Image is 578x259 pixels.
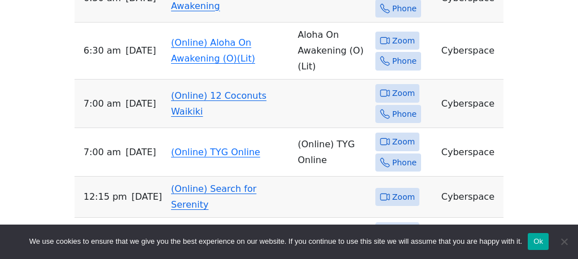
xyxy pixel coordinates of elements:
[293,23,370,80] td: Aloha On Awakening (O) (Lit)
[437,23,503,80] td: Cyberspace
[84,96,121,112] span: 7:00 AM
[132,189,162,205] span: [DATE]
[392,107,417,121] span: Phone
[558,236,570,247] span: No
[84,144,121,160] span: 7:00 AM
[392,135,415,149] span: Zoom
[171,183,256,210] a: (Online) Search for Serenity
[84,189,127,205] span: 12:15 PM
[171,37,255,64] a: (Online) Aloha On Awakening (O)(Lit)
[392,54,417,68] span: Phone
[392,2,417,16] span: Phone
[171,147,260,157] a: (Online) TYG Online
[293,128,370,177] td: (Online) TYG Online
[392,156,417,170] span: Phone
[29,236,522,247] span: We use cookies to ensure that we give you the best experience on our website. If you continue to ...
[84,43,121,59] span: 6:30 AM
[125,144,156,160] span: [DATE]
[171,90,266,117] a: (Online) 12 Coconuts Waikiki
[392,190,415,204] span: Zoom
[437,80,503,128] td: Cyberspace
[392,34,415,48] span: Zoom
[528,233,549,250] button: Ok
[437,177,503,218] td: Cyberspace
[437,128,503,177] td: Cyberspace
[125,96,156,112] span: [DATE]
[392,86,415,100] span: Zoom
[125,43,156,59] span: [DATE]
